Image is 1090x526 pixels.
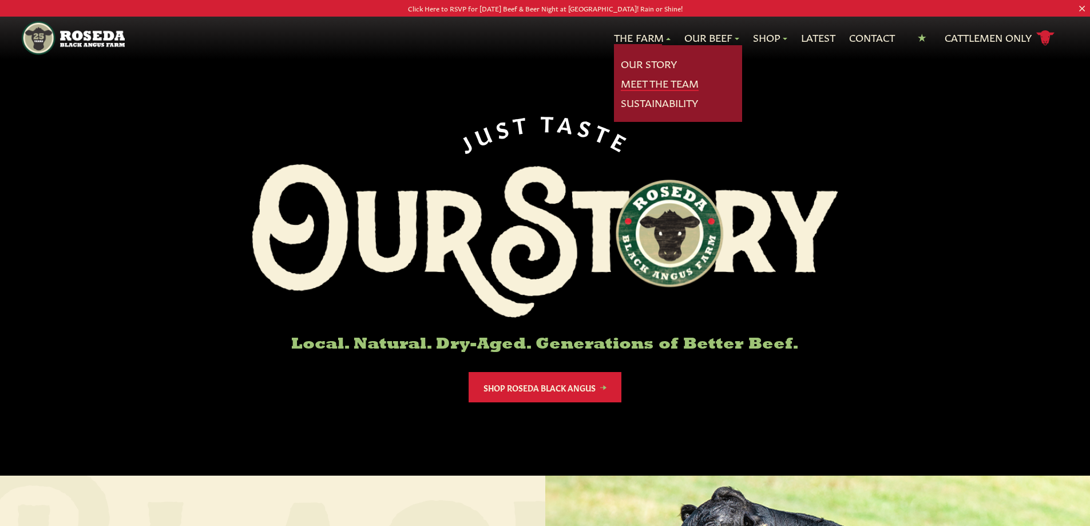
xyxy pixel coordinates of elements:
span: J [455,128,479,155]
a: Contact [849,30,895,45]
a: Our Beef [684,30,739,45]
span: T [541,110,559,133]
span: S [576,114,598,140]
img: https://roseda.com/wp-content/uploads/2021/05/roseda-25-header.png [22,21,124,55]
h6: Local. Natural. Dry-Aged. Generations of Better Beef. [252,336,838,354]
a: Meet The Team [621,76,699,91]
span: T [512,110,533,136]
span: E [609,127,635,155]
nav: Main Navigation [22,17,1068,60]
span: U [470,118,498,148]
div: JUST TASTE [454,110,636,155]
a: Sustainability [621,96,698,110]
a: Shop Roseda Black Angus [469,372,621,402]
span: T [592,119,617,147]
a: Shop [753,30,787,45]
a: Cattlemen Only [945,28,1055,48]
a: Latest [801,30,835,45]
span: S [493,113,515,140]
a: The Farm [614,30,671,45]
a: Our Story [621,57,677,72]
span: A [557,110,579,136]
p: Click Here to RSVP for [DATE] Beef & Beer Night at [GEOGRAPHIC_DATA]! Rain or Shine! [54,2,1036,14]
img: Roseda Black Aangus Farm [252,164,838,318]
